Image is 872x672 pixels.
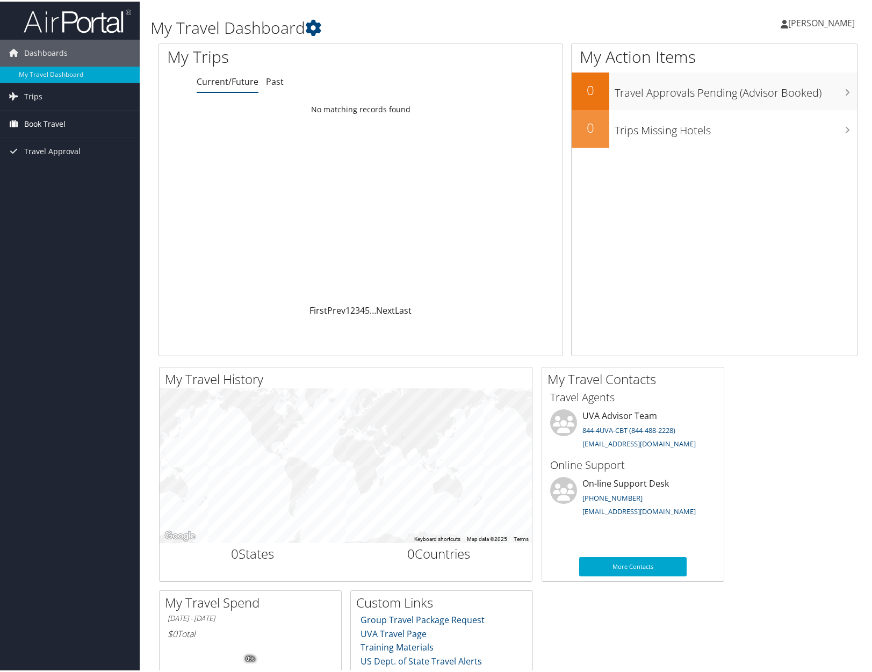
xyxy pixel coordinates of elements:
[550,456,716,471] h3: Online Support
[572,44,857,67] h1: My Action Items
[788,16,855,27] span: [PERSON_NAME]
[350,303,355,315] a: 2
[246,654,255,661] tspan: 0%
[150,15,627,38] h1: My Travel Dashboard
[24,82,42,109] span: Trips
[361,640,434,652] a: Training Materials
[615,116,857,136] h3: Trips Missing Hotels
[231,543,239,561] span: 0
[370,303,376,315] span: …
[615,78,857,99] h3: Travel Approvals Pending (Advisor Booked)
[781,5,866,38] a: [PERSON_NAME]
[159,98,563,118] td: No matching records found
[309,303,327,315] a: First
[550,388,716,403] h3: Travel Agents
[545,475,721,519] li: On-line Support Desk
[365,303,370,315] a: 5
[360,303,365,315] a: 4
[361,626,427,638] a: UVA Travel Page
[582,505,696,515] a: [EMAIL_ADDRESS][DOMAIN_NAME]
[167,44,386,67] h1: My Trips
[572,80,609,98] h2: 0
[168,626,177,638] span: $0
[24,7,131,32] img: airportal-logo.png
[356,592,532,610] h2: Custom Links
[572,71,857,109] a: 0Travel Approvals Pending (Advisor Booked)
[165,368,532,387] h2: My Travel History
[165,592,341,610] h2: My Travel Spend
[361,654,482,666] a: US Dept. of State Travel Alerts
[24,109,66,136] span: Book Travel
[168,543,338,561] h2: States
[407,543,415,561] span: 0
[376,303,395,315] a: Next
[414,534,460,541] button: Keyboard shortcuts
[354,543,524,561] h2: Countries
[582,437,696,447] a: [EMAIL_ADDRESS][DOMAIN_NAME]
[162,528,198,541] a: Open this area in Google Maps (opens a new window)
[168,626,333,638] h6: Total
[395,303,412,315] a: Last
[24,38,68,65] span: Dashboards
[361,612,485,624] a: Group Travel Package Request
[168,612,333,622] h6: [DATE] - [DATE]
[582,424,675,433] a: 844-4UVA-CBT (844-488-2228)
[572,117,609,135] h2: 0
[514,534,529,540] a: Terms (opens in new tab)
[24,136,81,163] span: Travel Approval
[582,492,643,501] a: [PHONE_NUMBER]
[266,74,284,86] a: Past
[162,528,198,541] img: Google
[355,303,360,315] a: 3
[197,74,258,86] a: Current/Future
[327,303,345,315] a: Prev
[579,555,687,575] a: More Contacts
[572,109,857,146] a: 0Trips Missing Hotels
[545,408,721,452] li: UVA Advisor Team
[345,303,350,315] a: 1
[547,368,724,387] h2: My Travel Contacts
[467,534,507,540] span: Map data ©2025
